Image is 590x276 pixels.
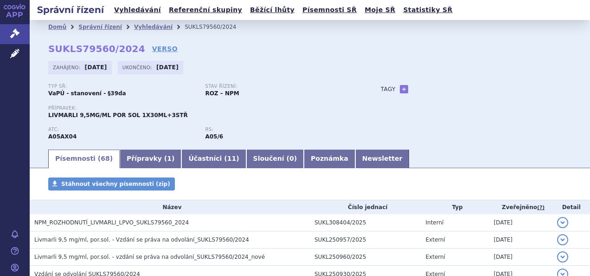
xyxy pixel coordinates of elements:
[111,4,164,16] a: Vyhledávání
[48,43,145,54] strong: SUKLS79560/2024
[426,237,445,243] span: Externí
[247,4,297,16] a: Běžící lhůty
[30,200,310,214] th: Název
[48,24,66,30] a: Domů
[48,133,77,140] strong: MARALIXIBAT-CHLORID
[78,24,122,30] a: Správní řízení
[400,4,455,16] a: Statistiky SŘ
[310,249,421,266] td: SUKL250960/2025
[48,177,175,191] a: Stáhnout všechny písemnosti (zip)
[156,64,179,71] strong: [DATE]
[227,155,236,162] span: 11
[48,105,362,111] p: Přípravek:
[61,181,170,187] span: Stáhnout všechny písemnosti (zip)
[489,231,552,249] td: [DATE]
[205,90,239,97] strong: ROZ – NPM
[489,249,552,266] td: [DATE]
[85,64,107,71] strong: [DATE]
[310,231,421,249] td: SUKL250957/2025
[34,219,189,226] span: NPM_ROZHODNUTÍ_LIVMARLI_LPVO_SUKLS79560_2024
[355,150,410,168] a: Newsletter
[426,254,445,260] span: Externí
[537,204,545,211] abbr: (?)
[101,155,109,162] span: 68
[304,150,355,168] a: Poznámka
[205,127,353,132] p: RS:
[48,84,196,89] p: Typ SŘ:
[134,24,173,30] a: Vyhledávání
[48,90,126,97] strong: VaPÚ - stanovení - §39da
[48,127,196,132] p: ATC:
[34,237,249,243] span: Livmarli 9,5 mg/ml, por.sol. - Vzdání se práva na odvolání_SUKLS79560/2024
[300,4,359,16] a: Písemnosti SŘ
[120,150,181,168] a: Přípravky (1)
[289,155,294,162] span: 0
[552,200,590,214] th: Detail
[34,254,265,260] span: Livmarli 9,5 mg/ml, por.sol. - vzdání se práva na odvolání_SUKLS79560/2024_nové
[489,200,552,214] th: Zveřejněno
[557,217,568,228] button: detail
[167,155,172,162] span: 1
[48,150,120,168] a: Písemnosti (68)
[362,4,398,16] a: Moje SŘ
[381,84,396,95] h3: Tagy
[246,150,304,168] a: Sloučení (0)
[489,214,552,231] td: [DATE]
[48,112,188,118] span: LIVMARLI 9,5MG/ML POR SOL 1X30ML+3STŘ
[166,4,245,16] a: Referenční skupiny
[205,84,353,89] p: Stav řízení:
[185,20,248,34] li: SUKLS79560/2024
[400,85,408,93] a: +
[310,200,421,214] th: Číslo jednací
[181,150,246,168] a: Účastníci (11)
[557,234,568,245] button: detail
[421,200,489,214] th: Typ
[53,64,82,71] span: Zahájeno:
[152,44,178,53] a: VERSO
[310,214,421,231] td: SUKL308404/2025
[557,251,568,263] button: detail
[30,3,111,16] h2: Správní řízení
[122,64,154,71] span: Ukončeno:
[205,133,223,140] strong: maralixibat k léčbě cholestatického pruritu u pacientů s Alagillovým syndromem
[426,219,444,226] span: Interní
